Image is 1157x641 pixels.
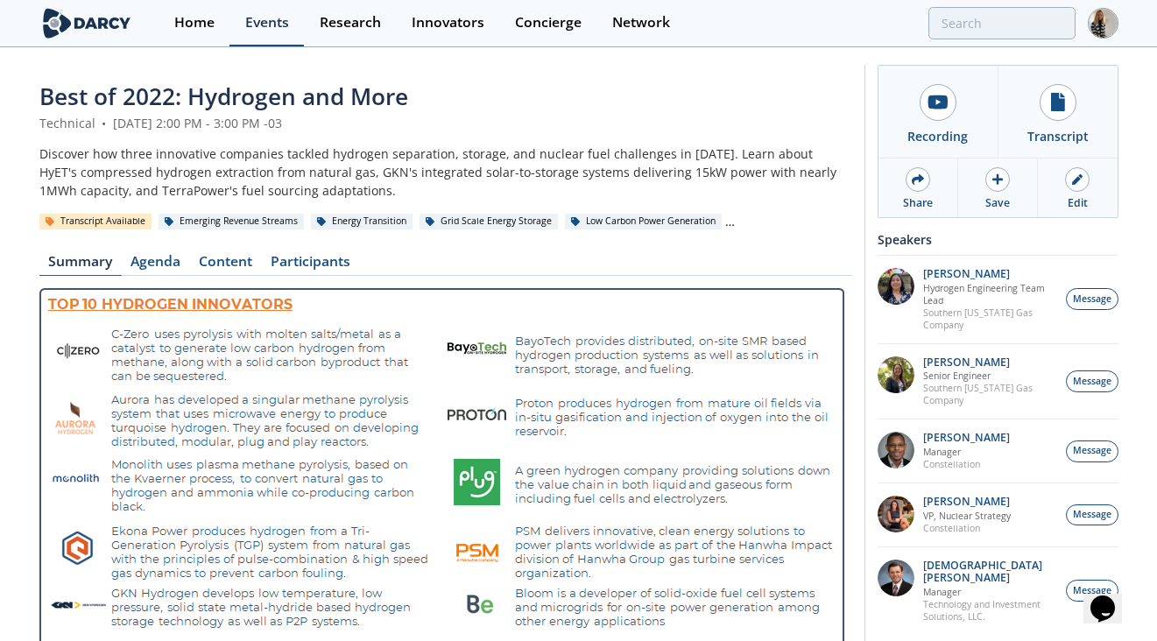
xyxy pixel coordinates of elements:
span: Message [1073,444,1111,458]
img: Profile [1088,8,1118,39]
p: Hydrogen Engineering Team Lead [923,282,1056,306]
p: Constellation [923,522,1011,534]
div: Concierge [515,16,582,30]
a: Content [190,255,262,276]
input: Advanced Search [928,7,1076,39]
span: Message [1073,375,1111,389]
div: Network [612,16,670,30]
button: Message [1066,288,1118,310]
a: Participants [262,255,360,276]
div: Edit [1068,195,1088,211]
div: Speakers [878,224,1118,255]
button: Message [1066,440,1118,462]
a: Edit [1038,158,1117,217]
a: Summary [39,255,122,276]
div: Innovators [412,16,484,30]
span: Message [1073,584,1111,598]
button: Message [1066,504,1118,526]
div: Energy Transition [311,214,413,229]
div: Share [903,195,933,211]
div: Transcript [1027,127,1089,145]
p: [PERSON_NAME] [923,268,1056,280]
p: Manager [923,586,1056,598]
iframe: chat widget [1083,571,1139,623]
p: Southern [US_STATE] Gas Company [923,306,1056,331]
div: Low Carbon Power Generation [565,214,723,229]
div: Recording [907,127,968,145]
span: Message [1073,292,1111,306]
img: fC0wGcvRaiDHe8mhrJdr [878,560,914,596]
a: Recording [878,66,998,158]
img: 0awEz0XQoegE2SToIpMp [878,268,914,305]
p: Technology and Investment Solutions, LLC. [923,598,1056,623]
div: Research [320,16,381,30]
p: Southern [US_STATE] Gas Company [923,382,1056,406]
button: Message [1066,580,1118,602]
div: Technical [DATE] 2:00 PM - 3:00 PM -03 [39,114,852,132]
p: [PERSON_NAME] [923,496,1011,508]
div: Save [985,195,1010,211]
button: Message [1066,370,1118,392]
img: logo-wide.svg [39,8,135,39]
span: Best of 2022: Hydrogen and More [39,81,408,112]
div: Grid Scale Energy Storage [420,214,559,229]
img: YkGFfnKYT4erdBnyv6Z0 [878,432,914,468]
p: [PERSON_NAME] [923,356,1056,369]
p: [PERSON_NAME] [923,432,1010,444]
img: rI6EyuTnSqrZsEPYIALA [878,496,914,532]
span: • [99,115,109,131]
a: Agenda [122,255,190,276]
div: Home [174,16,215,30]
div: Emerging Revenue Streams [159,214,305,229]
p: Constellation [923,458,1010,470]
p: VP, Nuclear Strategy [923,510,1011,522]
div: Events [245,16,289,30]
img: TpBhW5UTB2PTOQ22Obnq [878,356,914,393]
p: Senior Engineer [923,370,1056,382]
p: Manager [923,446,1010,458]
span: Message [1073,508,1111,522]
a: Transcript [998,66,1118,158]
p: [DEMOGRAPHIC_DATA][PERSON_NAME] [923,560,1056,584]
div: Transcript Available [39,214,152,229]
div: Discover how three innovative companies tackled hydrogen separation, storage, and nuclear fuel ch... [39,144,852,200]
